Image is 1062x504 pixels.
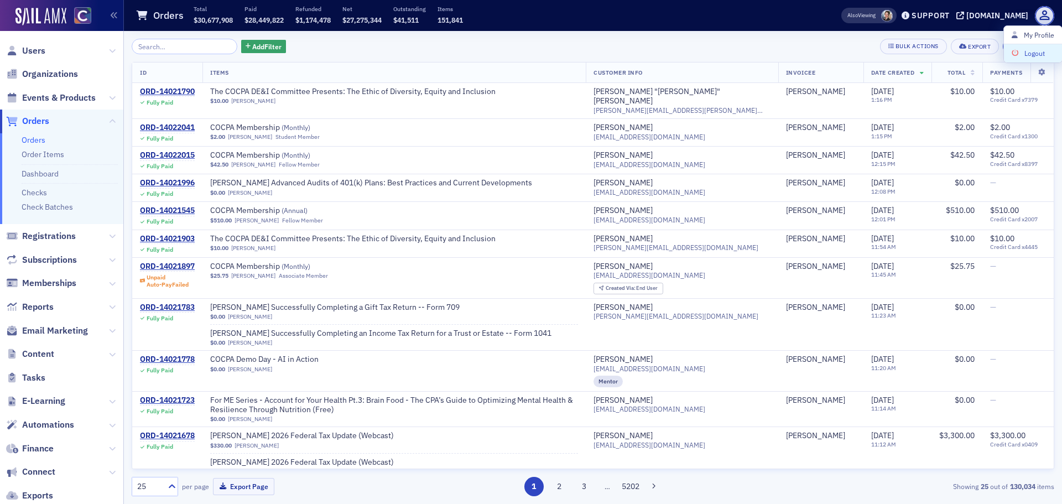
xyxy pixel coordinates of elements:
a: COCPA Membership (Monthly) [210,123,350,133]
a: [PERSON_NAME] [594,123,653,133]
span: Don Farmer 2026 Federal Tax Update (Webcast) [210,458,394,467]
span: $28,449,822 [244,15,284,24]
span: $27,275,344 [342,15,382,24]
a: [PERSON_NAME] [786,355,845,365]
a: [PERSON_NAME] 2026 Federal Tax Update (Webcast) [210,431,394,441]
div: [PERSON_NAME] [594,262,653,272]
span: $0.00 [210,189,225,196]
a: ORD-14021778 [140,355,195,365]
span: $0.00 [210,313,225,320]
div: Fellow Member [282,217,323,224]
a: COCPA Demo Day - AI in Action [210,355,350,365]
span: Rob DeHerrera [786,87,856,97]
span: ( Monthly ) [282,123,310,132]
a: [PERSON_NAME] Successfully Completing an Income Tax Return for a Trust or Estate -- Form 1041 [210,329,551,339]
p: Refunded [295,5,331,13]
a: The COCPA DE&I Committee Presents: The Ethic of Diversity, Equity and Inclusion [210,87,496,97]
span: [PERSON_NAME][EMAIL_ADDRESS][DOMAIN_NAME] [594,312,758,320]
div: 25 [137,481,162,492]
span: Jennifer Dauzvardis [786,431,856,441]
a: [PERSON_NAME] [228,415,272,423]
a: ORD-14021996 [140,178,195,188]
time: 1:15 PM [871,132,892,140]
span: $10.00 [950,233,975,243]
span: Credit Card x1300 [990,133,1046,140]
span: — [990,395,996,405]
a: [PERSON_NAME] [228,339,272,346]
a: [PERSON_NAME] 2026 Federal Tax Update (Webcast) [210,458,394,467]
span: $510.00 [990,205,1019,215]
time: 1:16 PM [871,96,892,103]
span: Don Farmer 2026 Federal Tax Update (Webcast) [210,431,394,441]
a: [PERSON_NAME] [235,217,279,224]
div: Also [847,12,858,19]
a: E-Learning [6,395,65,407]
a: Memberships [6,277,76,289]
div: [PERSON_NAME] [786,178,845,188]
span: [EMAIL_ADDRESS][DOMAIN_NAME] [594,160,705,169]
div: [DOMAIN_NAME] [966,11,1028,20]
a: [PERSON_NAME] [235,468,279,475]
span: $41,511 [393,15,419,24]
span: Invoicee [786,69,815,76]
span: [DATE] [871,261,894,271]
a: SailAMX [15,8,66,25]
time: 11:54 AM [871,243,896,251]
span: Surgent's Advanced Audits of 401(k) Plans: Best Practices and Current Developments [210,178,532,188]
a: Automations [6,419,74,431]
a: ORD-14021790 [140,87,195,97]
span: Registrations [22,230,76,242]
span: Connect [22,466,55,478]
a: [PERSON_NAME] [228,133,272,141]
span: Credit Card x8397 [990,160,1046,168]
span: [DATE] [871,395,894,405]
span: $3,300.00 [990,430,1025,440]
span: Events & Products [22,92,96,104]
span: Memberships [22,277,76,289]
a: [PERSON_NAME] [786,234,845,244]
a: The COCPA DE&I Committee Presents: The Ethic of Diversity, Equity and Inclusion [210,234,496,244]
span: ( Monthly ) [282,262,310,271]
span: $42.50 [990,150,1014,160]
span: $2.00 [990,122,1010,132]
a: ORD-14021545 [140,206,195,216]
span: For ME Series - Account for Your Health Pt.3: Brain Food - The CPA’s Guide to Optimizing Mental H... [210,396,578,415]
div: ORD-14021723 [140,396,195,406]
span: COCPA Membership [210,262,350,272]
span: $10.00 [210,97,228,105]
span: Credit Card x0409 [990,441,1046,448]
div: Auto-Pay Failed [147,281,189,288]
div: Student Member [275,133,320,141]
a: Reports [6,301,54,313]
span: $0.00 [210,366,225,373]
div: Mentor [594,376,623,387]
input: Search… [132,39,237,54]
time: 12:01 PM [871,215,896,223]
a: Connect [6,466,55,478]
span: 151,841 [438,15,463,24]
a: [PERSON_NAME] [228,189,272,196]
div: Unpaid [147,274,189,288]
div: [PERSON_NAME] [594,431,653,441]
span: $2.00 [210,133,225,141]
span: — [990,302,996,312]
p: Total [194,5,233,13]
div: ORD-14022041 [140,123,195,133]
span: $0.00 [210,339,225,346]
span: Credit Card x7379 [990,96,1046,103]
span: [DATE] [871,233,894,243]
span: [EMAIL_ADDRESS][DOMAIN_NAME] [594,441,705,449]
span: Jennifer Weyer [786,150,856,160]
button: My Profile [1004,26,1062,44]
button: AddFilter [241,40,287,54]
a: ORD-14022015 [140,150,195,160]
span: $25.75 [950,261,975,271]
a: [PERSON_NAME] [786,303,845,313]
